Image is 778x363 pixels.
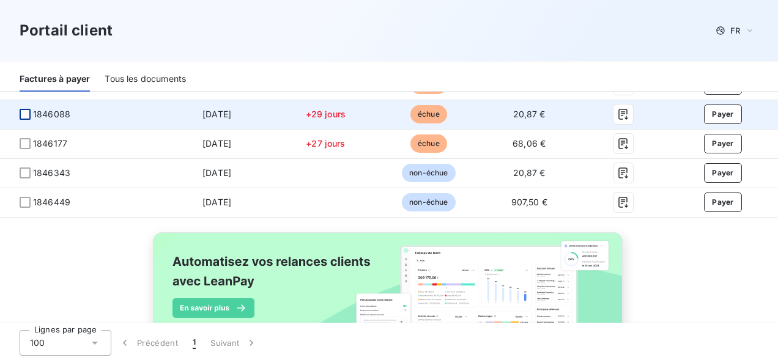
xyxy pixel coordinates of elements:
span: [DATE] [202,167,231,178]
span: 68,06 € [513,138,546,148]
span: 100 [30,337,45,349]
span: échue [410,105,447,123]
span: FR [730,26,740,35]
span: [DATE] [202,197,231,207]
button: Précédent [111,330,185,356]
span: +29 jours [306,109,346,119]
span: 1846177 [33,137,67,150]
span: 907,50 € [511,197,547,207]
span: [DATE] [202,109,231,119]
span: échue [410,134,447,153]
span: 1846449 [33,196,70,208]
span: non-échue [402,193,455,211]
span: 20,87 € [513,167,546,178]
span: non-échue [402,164,455,182]
button: Payer [704,163,742,183]
span: [DATE] [202,138,231,148]
span: 20,87 € [513,109,546,119]
span: +27 jours [306,138,345,148]
div: Factures à payer [20,66,90,92]
button: Suivant [203,330,265,356]
button: Payer [704,134,742,153]
button: Payer [704,193,742,212]
span: 1846343 [33,167,70,179]
span: 1846088 [33,108,70,120]
button: Payer [704,105,742,124]
span: 1 [193,337,196,349]
h3: Portail client [20,20,113,42]
button: 1 [185,330,203,356]
div: Tous les documents [105,66,186,92]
